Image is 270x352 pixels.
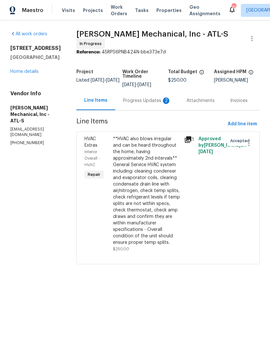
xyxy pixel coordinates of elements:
[91,78,104,83] span: [DATE]
[228,120,257,128] span: Add line item
[10,90,61,97] h4: Vendor Info
[168,70,197,74] h5: Total Budget
[84,150,100,167] span: Interior Overall - HVAC
[214,70,246,74] h5: Assigned HPM
[76,70,93,74] h5: Project
[230,138,252,144] span: Accepted
[198,137,246,154] span: Approved by [PERSON_NAME] on
[10,127,61,138] p: [EMAIL_ADDRESS][DOMAIN_NAME]
[230,97,248,104] div: Invoices
[106,78,119,83] span: [DATE]
[122,83,151,87] span: -
[231,4,236,10] div: 150
[84,137,97,148] span: HVAC Extras
[80,40,104,47] span: In Progress
[91,78,119,83] span: -
[198,150,213,154] span: [DATE]
[22,7,43,14] span: Maestro
[156,7,182,14] span: Properties
[138,83,151,87] span: [DATE]
[10,45,61,51] h2: [STREET_ADDRESS]
[84,97,107,104] div: Line Items
[10,32,47,36] a: All work orders
[184,136,195,143] div: 1
[186,97,215,104] div: Attachments
[113,247,129,251] span: $250.00
[76,30,228,38] span: [PERSON_NAME] Mechanical, Inc - ATL-S
[83,7,103,14] span: Projects
[168,78,186,83] span: $250.00
[76,49,260,55] div: 45RPS6PNB424N-bbe373e7d
[123,97,171,104] div: Progress Updates
[76,118,225,130] span: Line Items
[113,136,180,246] div: **HVAC also blows irregular and can be heard throughout the home, having approximately 2nd interv...
[135,8,149,13] span: Tasks
[85,171,103,178] span: Repair
[76,78,119,83] span: Listed
[111,4,127,17] span: Work Orders
[199,70,204,78] span: The total cost of line items that have been proposed by Opendoor. This sum includes line items th...
[10,140,61,146] p: [PHONE_NUMBER]
[163,97,169,104] div: 2
[214,78,260,83] div: [PERSON_NAME]
[122,70,168,79] h5: Work Order Timeline
[62,7,75,14] span: Visits
[10,54,61,61] h5: [GEOGRAPHIC_DATA]
[10,105,61,124] h5: [PERSON_NAME] Mechanical, Inc - ATL-S
[248,70,253,78] span: The hpm assigned to this work order.
[122,83,136,87] span: [DATE]
[10,69,39,74] a: Home details
[76,50,100,54] b: Reference:
[225,118,260,130] button: Add line item
[189,4,220,17] span: Geo Assignments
